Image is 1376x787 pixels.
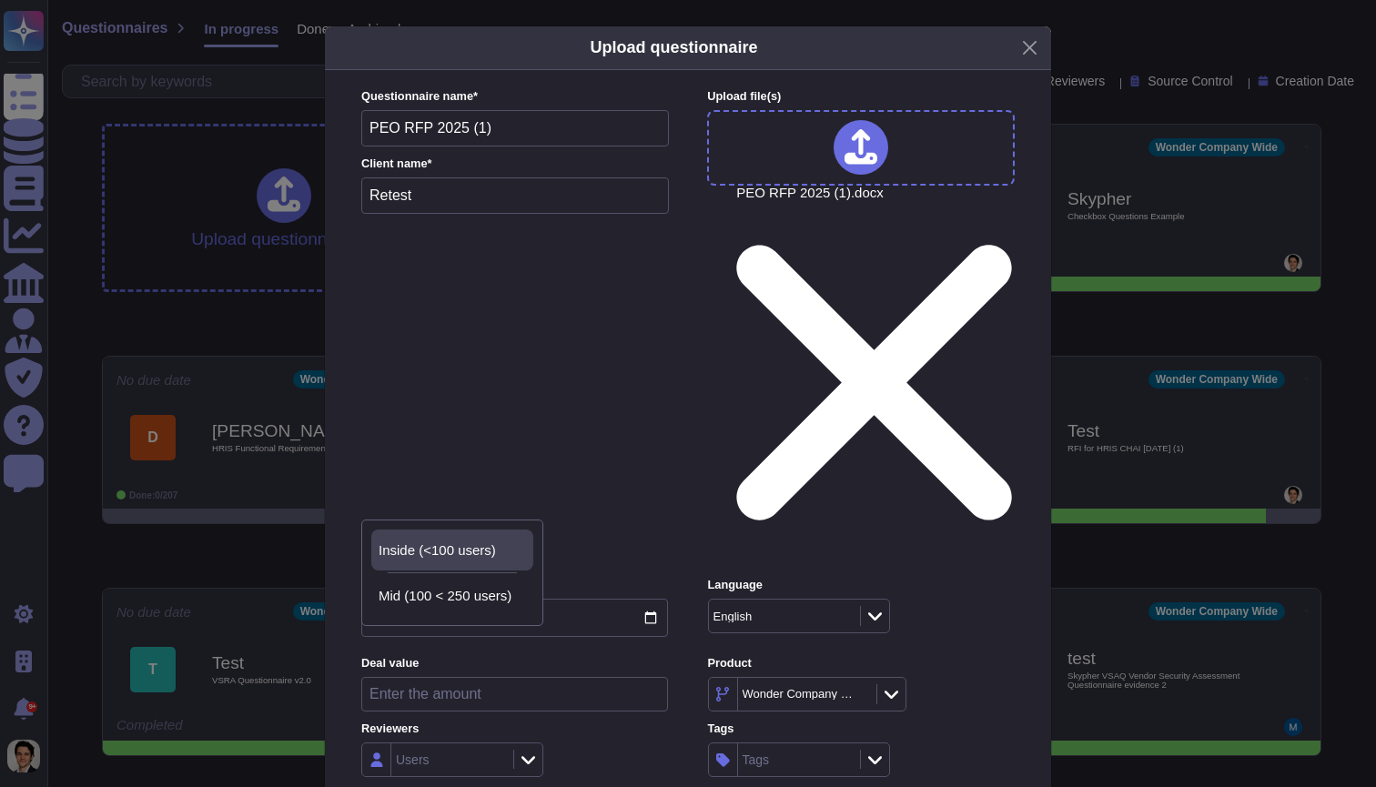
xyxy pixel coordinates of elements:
[361,677,668,711] input: Enter the amount
[590,35,757,60] h5: Upload questionnaire
[396,753,430,766] div: Users
[379,588,526,604] div: Mid (100 < 250 users)
[379,588,511,604] span: Mid (100 < 250 users)
[736,186,1012,566] span: PEO RFP 2025 (1).docx
[361,110,669,146] input: Enter questionnaire name
[361,723,668,735] label: Reviewers
[1016,34,1044,62] button: Close
[371,530,533,570] div: Inside (<100 users)
[708,580,1015,591] label: Language
[379,542,496,559] span: Inside (<100 users)
[371,575,533,616] div: Mid (100 < 250 users)
[361,91,669,103] label: Questionnaire name
[361,158,669,170] label: Client name
[708,723,1015,735] label: Tags
[361,177,669,214] input: Enter company name of the client
[743,753,770,766] div: Tags
[713,610,753,622] div: English
[707,89,781,103] span: Upload file (s)
[379,542,526,559] div: Inside (<100 users)
[708,658,1015,670] label: Product
[361,658,668,670] label: Deal value
[743,688,855,700] div: Wonder Company Wide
